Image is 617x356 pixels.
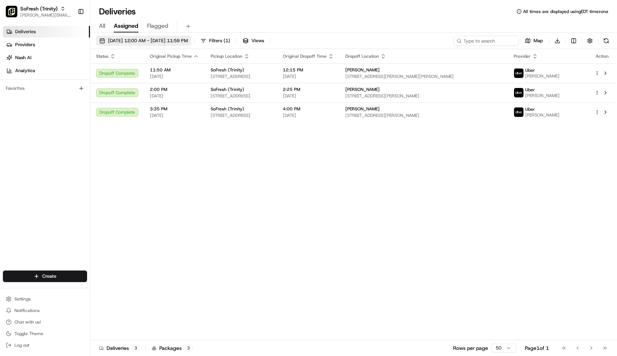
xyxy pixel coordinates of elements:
[22,112,53,118] span: Regen Pajulas
[150,67,199,73] span: 11:50 AM
[534,38,543,44] span: Map
[15,67,35,74] span: Analytics
[3,271,87,282] button: Create
[7,124,19,136] img: Angelique Valdez
[7,69,20,82] img: 1736555255976-a54dd68f-1ca7-489b-9aae-adbdc363a1c4
[14,161,55,168] span: Knowledge Base
[72,179,87,184] span: Pylon
[525,67,535,73] span: Uber
[7,162,13,168] div: 📗
[224,38,230,44] span: ( 1 )
[42,273,56,280] span: Create
[601,36,611,46] button: Refresh
[14,342,29,348] span: Log out
[283,87,334,92] span: 2:25 PM
[152,344,193,352] div: Packages
[14,308,40,313] span: Notifications
[14,319,41,325] span: Chat with us!
[15,54,31,61] span: Nash AI
[7,94,46,100] div: Past conversations
[15,69,28,82] img: 1738778727109-b901c2ba-d612-49f7-a14d-d897ce62d23f
[197,36,233,46] button: Filters(1)
[14,132,20,137] img: 1736555255976-a54dd68f-1ca7-489b-9aae-adbdc363a1c4
[454,36,519,46] input: Type to search
[345,87,380,92] span: [PERSON_NAME]
[283,113,334,118] span: [DATE]
[3,306,87,316] button: Notifications
[61,162,67,168] div: 💻
[147,22,168,30] span: Flagged
[525,106,535,112] span: Uber
[283,93,334,99] span: [DATE]
[14,331,43,337] span: Toggle Theme
[525,93,560,98] span: [PERSON_NAME]
[514,88,523,97] img: uber-new-logo.jpeg
[211,67,244,73] span: SoFresh (Trinity)
[64,131,79,137] span: [DATE]
[345,93,502,99] span: [STREET_ADDRESS][PERSON_NAME]
[150,113,199,118] span: [DATE]
[123,71,131,80] button: Start new chat
[3,329,87,339] button: Toggle Theme
[20,5,57,12] button: SoFresh (Trinity)
[525,73,560,79] span: [PERSON_NAME]
[211,113,271,118] span: [STREET_ADDRESS]
[15,41,35,48] span: Providers
[3,3,75,20] button: SoFresh (Trinity)SoFresh (Trinity)[PERSON_NAME][EMAIL_ADDRESS][DOMAIN_NAME]
[132,345,140,351] div: 3
[211,106,244,112] span: SoFresh (Trinity)
[525,87,535,93] span: Uber
[60,131,62,137] span: •
[345,106,380,112] span: [PERSON_NAME]
[345,67,380,73] span: [PERSON_NAME]
[14,112,20,118] img: 1736555255976-a54dd68f-1ca7-489b-9aae-adbdc363a1c4
[3,65,90,76] a: Analytics
[525,112,560,118] span: [PERSON_NAME]
[54,112,57,118] span: •
[345,53,379,59] span: Dropoff Location
[99,22,105,30] span: All
[523,9,608,14] span: All times are displayed using EDT timezone
[150,106,199,112] span: 3:35 PM
[3,294,87,304] button: Settings
[283,106,334,112] span: 4:00 PM
[68,161,116,168] span: API Documentation
[211,87,244,92] span: SoFresh (Trinity)
[19,47,119,54] input: Clear
[345,113,502,118] span: [STREET_ADDRESS][PERSON_NAME]
[58,158,119,171] a: 💻API Documentation
[7,7,22,22] img: Nash
[3,317,87,327] button: Chat with us!
[51,179,87,184] a: Powered byPylon
[96,36,191,46] button: [DATE] 12:00 AM - [DATE] 11:59 PM
[514,53,531,59] span: Provider
[4,158,58,171] a: 📗Knowledge Base
[3,26,90,38] a: Deliveries
[3,83,87,94] div: Favorites
[211,53,242,59] span: Pickup Location
[22,131,59,137] span: [PERSON_NAME]
[240,36,267,46] button: Views
[283,67,334,73] span: 12:15 PM
[99,344,140,352] div: Deliveries
[96,53,108,59] span: Status
[209,38,230,44] span: Filters
[14,296,31,302] span: Settings
[108,38,188,44] span: [DATE] 12:00 AM - [DATE] 11:59 PM
[6,6,17,17] img: SoFresh (Trinity)
[114,22,138,30] span: Assigned
[251,38,264,44] span: Views
[99,6,136,17] h1: Deliveries
[595,53,610,59] div: Action
[20,12,72,18] button: [PERSON_NAME][EMAIL_ADDRESS][DOMAIN_NAME]
[7,29,131,40] p: Welcome 👋
[185,345,193,351] div: 3
[150,87,199,92] span: 2:00 PM
[3,340,87,350] button: Log out
[525,344,549,352] div: Page 1 of 1
[211,74,271,79] span: [STREET_ADDRESS]
[112,92,131,101] button: See all
[345,74,502,79] span: [STREET_ADDRESS][PERSON_NAME][PERSON_NAME]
